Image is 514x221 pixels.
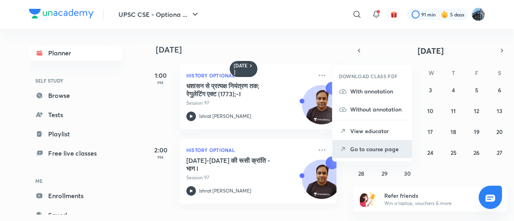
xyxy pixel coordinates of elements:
[29,174,122,188] h6: ME
[496,128,503,136] abbr: September 20, 2025
[29,145,122,161] a: Free live classes
[424,104,437,117] button: September 10, 2025
[156,45,345,55] h4: [DATE]
[378,167,391,180] button: September 29, 2025
[350,87,406,95] p: With annotation
[451,107,456,115] abbr: September 11, 2025
[355,167,368,180] button: September 28, 2025
[429,86,432,94] abbr: September 3, 2025
[452,86,455,94] abbr: September 4, 2025
[427,107,433,115] abbr: September 10, 2025
[428,69,434,77] abbr: Wednesday
[474,107,479,115] abbr: September 12, 2025
[350,145,406,153] p: Go to course page
[447,83,460,96] button: September 4, 2025
[493,146,506,159] button: September 27, 2025
[493,83,506,96] button: September 6, 2025
[470,83,483,96] button: September 5, 2025
[475,69,478,77] abbr: Friday
[199,113,251,120] p: Ishrat [PERSON_NAME]
[498,69,501,77] abbr: Saturday
[474,128,479,136] abbr: September 19, 2025
[302,164,341,203] img: Avatar
[388,8,400,21] button: avatar
[381,170,388,177] abbr: September 29, 2025
[493,125,506,138] button: September 20, 2025
[186,145,312,155] p: History Optional
[29,9,94,18] img: Company Logo
[424,83,437,96] button: September 3, 2025
[447,104,460,117] button: September 11, 2025
[350,105,406,114] p: Without annotation
[471,8,485,21] img: I A S babu
[302,89,341,128] img: Avatar
[390,11,398,18] img: avatar
[186,174,312,181] p: Session 97
[470,125,483,138] button: September 19, 2025
[497,149,502,156] abbr: September 27, 2025
[29,188,122,204] a: Enrollments
[29,9,94,20] a: Company Logo
[186,156,286,172] h5: 1917-1921 की रूसी क्रांति - भाग I
[404,170,411,177] abbr: September 30, 2025
[186,82,286,98] h5: धशासन से प्रत्यक्ष नियंत्रण तक; रेगुलेटिंग एक्ट (1773);-I
[29,87,122,103] a: Browse
[384,191,483,200] h6: Refer friends
[186,71,312,80] p: History Optional
[493,104,506,117] button: September 13, 2025
[447,125,460,138] button: September 18, 2025
[475,86,478,94] abbr: September 5, 2025
[234,63,248,75] h6: [DATE]
[145,145,177,155] h5: 2:00
[451,128,456,136] abbr: September 18, 2025
[452,69,455,77] abbr: Thursday
[365,45,496,56] button: [DATE]
[358,170,364,177] abbr: September 28, 2025
[29,107,122,123] a: Tests
[186,99,312,107] p: Session 97
[424,146,437,159] button: September 24, 2025
[498,86,501,94] abbr: September 6, 2025
[447,146,460,159] button: September 25, 2025
[29,126,122,142] a: Playlist
[384,200,483,207] p: Win a laptop, vouchers & more
[497,107,502,115] abbr: September 13, 2025
[428,128,433,136] abbr: September 17, 2025
[29,45,122,61] a: Planner
[199,187,251,195] p: Ishrat [PERSON_NAME]
[470,146,483,159] button: September 26, 2025
[360,191,376,207] img: referral
[451,149,457,156] abbr: September 25, 2025
[470,104,483,117] button: September 12, 2025
[418,45,444,56] span: [DATE]
[339,73,398,80] h6: DOWNLOAD CLASS PDF
[441,10,449,18] img: streak
[350,127,406,135] p: View educator
[424,125,437,138] button: September 17, 2025
[473,149,479,156] abbr: September 26, 2025
[114,6,205,22] button: UPSC CSE - Optiona ...
[145,155,177,160] p: PM
[29,74,122,87] h6: SELF STUDY
[427,149,433,156] abbr: September 24, 2025
[145,71,177,80] h5: 1:00
[401,167,414,180] button: September 30, 2025
[145,80,177,85] p: PM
